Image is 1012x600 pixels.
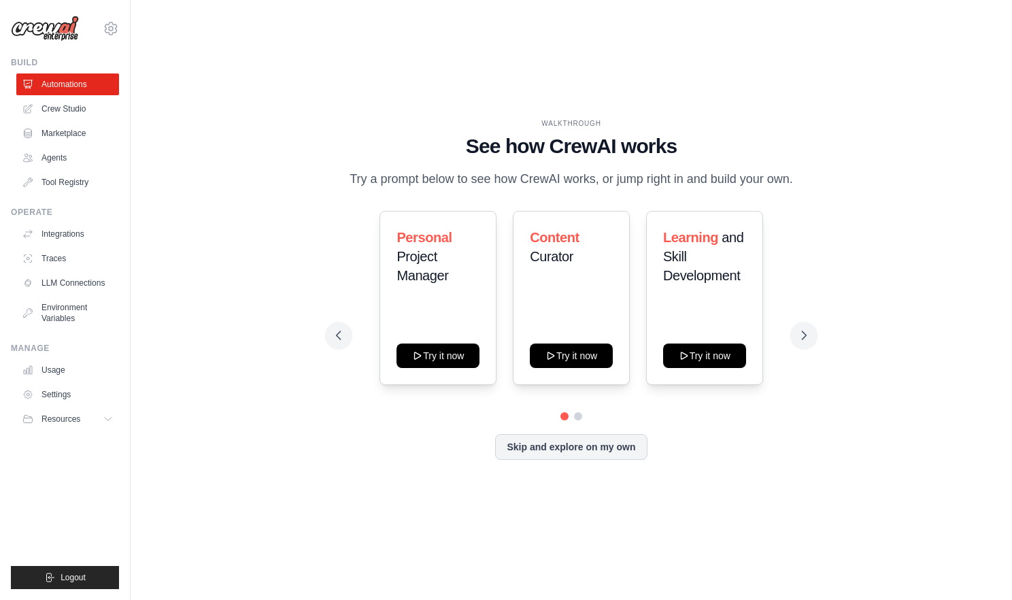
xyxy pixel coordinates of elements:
[16,408,119,430] button: Resources
[397,230,452,245] span: Personal
[16,171,119,193] a: Tool Registry
[343,169,800,189] p: Try a prompt below to see how CrewAI works, or jump right in and build your own.
[336,134,806,159] h1: See how CrewAI works
[11,16,79,41] img: Logo
[11,57,119,68] div: Build
[397,249,448,283] span: Project Manager
[11,343,119,354] div: Manage
[16,147,119,169] a: Agents
[16,272,119,294] a: LLM Connections
[41,414,80,424] span: Resources
[495,434,647,460] button: Skip and explore on my own
[11,566,119,589] button: Logout
[16,98,119,120] a: Crew Studio
[16,223,119,245] a: Integrations
[11,207,119,218] div: Operate
[16,359,119,381] a: Usage
[336,118,806,129] div: WALKTHROUGH
[530,249,573,264] span: Curator
[663,344,746,368] button: Try it now
[663,230,718,245] span: Learning
[397,344,479,368] button: Try it now
[16,297,119,329] a: Environment Variables
[16,384,119,405] a: Settings
[16,73,119,95] a: Automations
[16,248,119,269] a: Traces
[663,230,744,283] span: and Skill Development
[61,572,86,583] span: Logout
[16,122,119,144] a: Marketplace
[530,344,613,368] button: Try it now
[530,230,579,245] span: Content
